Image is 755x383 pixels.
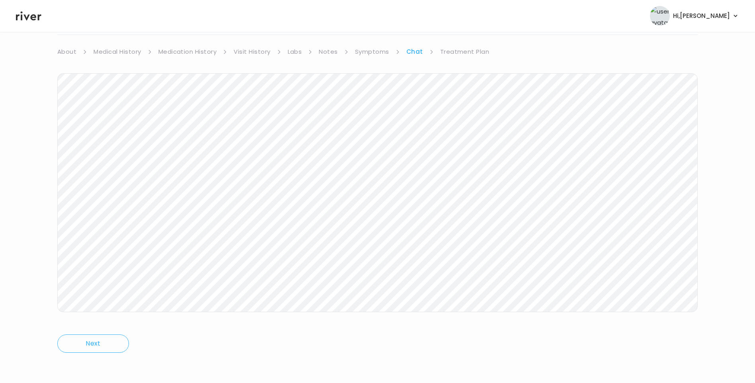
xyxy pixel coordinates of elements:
[355,46,389,57] a: Symptoms
[673,10,730,21] span: Hi, [PERSON_NAME]
[158,46,217,57] a: Medication History
[650,6,670,26] img: user avatar
[650,6,739,26] button: user avatarHi,[PERSON_NAME]
[94,46,141,57] a: Medical History
[288,46,302,57] a: Labs
[440,46,490,57] a: Treatment Plan
[57,46,76,57] a: About
[319,46,338,57] a: Notes
[57,334,129,353] button: Next
[406,46,423,57] a: Chat
[234,46,270,57] a: Visit History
